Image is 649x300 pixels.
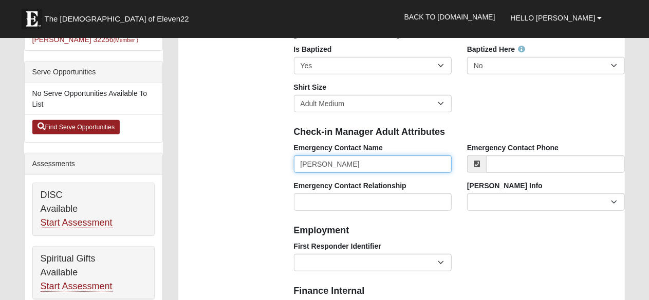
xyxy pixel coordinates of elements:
[294,181,406,191] label: Emergency Contact Relationship
[294,241,381,251] label: First Responder Identifier
[467,181,543,191] label: [PERSON_NAME] Info
[294,82,327,92] label: Shirt Size
[114,37,138,43] small: (Member )
[397,4,503,30] a: Back to [DOMAIN_NAME]
[294,286,625,297] h4: Finance Internal
[294,44,332,54] label: Is Baptized
[294,143,383,153] label: Emergency Contact Name
[25,62,162,83] div: Serve Opportunities
[33,247,154,299] div: Spiritual Gifts Available
[467,44,525,54] label: Baptized Here
[294,127,625,138] h4: Check-in Manager Adult Attributes
[33,183,154,235] div: DISC Available
[22,9,42,29] img: Eleven22 logo
[45,14,189,24] span: The [DEMOGRAPHIC_DATA] of Eleven22
[16,4,222,29] a: The [DEMOGRAPHIC_DATA] of Eleven22
[32,120,120,134] a: Find Serve Opportunities
[41,281,113,292] a: Start Assessment
[294,225,625,236] h4: Employment
[511,14,596,22] span: Hello [PERSON_NAME]
[41,217,113,228] a: Start Assessment
[503,5,610,31] a: Hello [PERSON_NAME]
[467,143,559,153] label: Emergency Contact Phone
[25,83,162,115] li: No Serve Opportunities Available To List
[25,153,162,175] div: Assessments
